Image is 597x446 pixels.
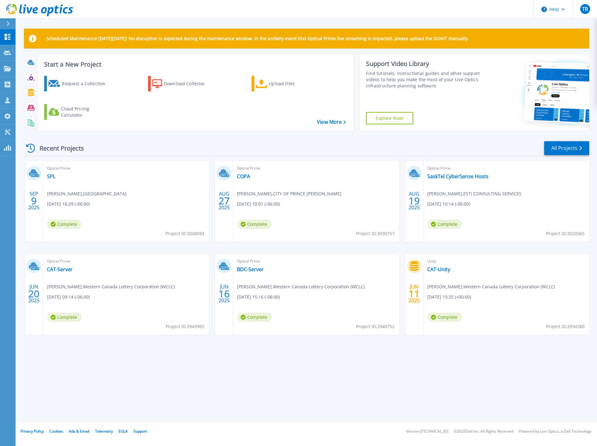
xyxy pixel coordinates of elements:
span: Project ID: 3020565 [546,230,585,237]
a: SPL [47,173,55,179]
span: 19 [409,198,420,203]
span: Project ID: 2945985 [166,323,204,330]
a: Explore Now! [366,112,413,124]
span: [DATE] 16:29 (-06:00) [47,201,90,207]
a: Privacy Policy [21,429,44,434]
span: Complete [47,313,82,322]
div: Request a Collection [62,77,112,90]
div: AUG 2025 [408,189,420,212]
span: [DATE] 15:25 (+00:00) [427,294,471,300]
span: [DATE] 15:16 (-06:00) [237,294,280,300]
span: TR [582,7,588,12]
a: View More [317,119,346,125]
span: Project ID: 3030757 [356,230,395,237]
a: Cloud Pricing Calculator [44,104,113,120]
div: Upload Files [269,77,318,90]
a: SaskTel CyberSense Hosts [427,173,488,179]
span: Complete [427,220,462,229]
span: Complete [427,313,462,322]
span: [PERSON_NAME] , [GEOGRAPHIC_DATA] [47,190,127,197]
a: COPA [237,173,250,179]
span: [DATE] 10:14 (-06:00) [427,201,470,207]
div: JUN 2025 [408,282,420,305]
li: Version: [TECHNICAL_ID] [406,430,448,434]
span: [PERSON_NAME] , Western Canada Lottery Corporation (WCLC) [47,283,175,290]
div: Cloud Pricing Calculator [61,106,111,118]
span: Optical Prime [47,258,205,265]
span: 20 [28,291,39,296]
a: EULA [118,429,128,434]
span: [PERSON_NAME] , Western Canada Lottery Corporation (WCLC) [237,283,365,290]
span: 16 [219,291,230,296]
li: © 2025 Dell Inc. All Rights Reserved [454,430,513,434]
a: Ads & Email [69,429,90,434]
span: Project ID: 3048084 [166,230,204,237]
span: [PERSON_NAME] , CITY OF PRINCE [PERSON_NAME] [237,190,341,197]
a: BDC-Server [237,266,264,272]
div: JUN 2025 [28,282,40,305]
div: Download Collector [164,77,214,90]
a: All Projects [544,141,589,155]
span: Complete [47,220,82,229]
span: [DATE] 09:14 (-06:00) [47,294,90,300]
a: Request a Collection [44,76,113,91]
span: Complete [237,220,272,229]
span: Unity [427,258,585,265]
span: Optical Prime [237,165,395,172]
a: Download Collector [148,76,217,91]
a: Cookies [49,429,63,434]
div: Find tutorials, instructional guides and other support videos to help you make the most of your L... [366,70,483,89]
span: Optical Prime [47,165,205,172]
span: 9 [31,198,37,203]
h3: Start a New Project [44,61,346,68]
a: CAT-Unity [427,266,450,272]
div: SEP 2025 [28,189,40,212]
span: Complete [237,313,272,322]
span: [PERSON_NAME] , Western Canada Lottery Corporation (WCLC) [427,283,555,290]
a: Upload Files [252,76,321,91]
span: Project ID: 2934380 [546,323,585,330]
span: Project ID: 2940752 [356,323,395,330]
a: CAT-Server [47,266,73,272]
div: Support Video Library [366,60,483,68]
span: 11 [409,291,420,296]
div: Recent Projects [24,141,92,156]
span: Optical Prime [427,165,585,172]
a: Telemetry [95,429,113,434]
span: Optical Prime [237,258,395,265]
a: Support [133,429,147,434]
div: AUG 2025 [218,189,230,212]
li: Powered by Live Optics, a Dell Technology [519,430,591,434]
span: 27 [219,198,230,203]
div: JUN 2025 [218,282,230,305]
span: [DATE] 10:01 (-06:00) [237,201,280,207]
p: Scheduled Maintenance [DATE][DATE]: No disruption is expected during the maintenance window. In t... [46,36,469,41]
span: [PERSON_NAME] , ESTI CONSULTING SERVICES [427,190,521,197]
